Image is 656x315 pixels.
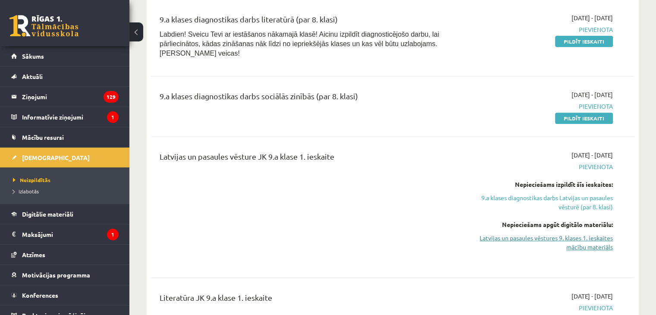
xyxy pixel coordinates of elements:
div: Nepieciešams apgūt digitālo materiālu: [471,220,613,229]
a: Maksājumi1 [11,224,119,244]
a: Pildīt ieskaiti [555,36,613,47]
div: 9.a klases diagnostikas darbs sociālās zinībās (par 8. klasi) [160,90,458,106]
span: Digitālie materiāli [22,210,73,218]
a: Aktuāli [11,66,119,86]
a: Konferences [11,285,119,305]
span: Neizpildītās [13,176,50,183]
div: Latvijas un pasaules vēsture JK 9.a klase 1. ieskaite [160,151,458,167]
a: Ziņojumi129 [11,87,119,107]
a: Pildīt ieskaiti [555,113,613,124]
a: Sākums [11,46,119,66]
span: [DATE] - [DATE] [571,292,613,301]
a: Neizpildītās [13,176,121,184]
a: Informatīvie ziņojumi1 [11,107,119,127]
span: Pievienota [471,303,613,312]
i: 1 [107,111,119,123]
a: Atzīmes [11,245,119,265]
span: Labdien! Sveicu Tevi ar iestāšanos nākamajā klasē! Aicinu izpildīt diagnosticējošo darbu, lai pār... [160,31,439,57]
div: Literatūra JK 9.a klase 1. ieskaite [160,292,458,308]
span: Konferences [22,291,58,299]
a: Rīgas 1. Tālmācības vidusskola [9,15,78,37]
a: Izlabotās [13,187,121,195]
span: Atzīmes [22,251,45,258]
legend: Informatīvie ziņojumi [22,107,119,127]
span: Pievienota [471,162,613,171]
legend: Ziņojumi [22,87,119,107]
span: Sākums [22,52,44,60]
span: [DEMOGRAPHIC_DATA] [22,154,90,161]
i: 129 [104,91,119,103]
i: 1 [107,229,119,240]
span: Pievienota [471,25,613,34]
a: Latvijas un pasaules vēstures 9. klases 1. ieskaites mācību materiāls [471,233,613,252]
a: [DEMOGRAPHIC_DATA] [11,148,119,167]
a: Mācību resursi [11,127,119,147]
legend: Maksājumi [22,224,119,244]
span: Aktuāli [22,72,43,80]
div: Nepieciešams izpildīt šīs ieskaites: [471,180,613,189]
span: Pievienota [471,102,613,111]
a: Motivācijas programma [11,265,119,285]
span: Mācību resursi [22,133,64,141]
span: Izlabotās [13,188,39,195]
span: [DATE] - [DATE] [571,90,613,99]
a: 9.a klases diagnostikas darbs Latvijas un pasaules vēsturē (par 8. klasi) [471,193,613,211]
span: [DATE] - [DATE] [571,151,613,160]
span: [DATE] - [DATE] [571,13,613,22]
span: Motivācijas programma [22,271,90,279]
a: Digitālie materiāli [11,204,119,224]
div: 9.a klases diagnostikas darbs literatūrā (par 8. klasi) [160,13,458,29]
